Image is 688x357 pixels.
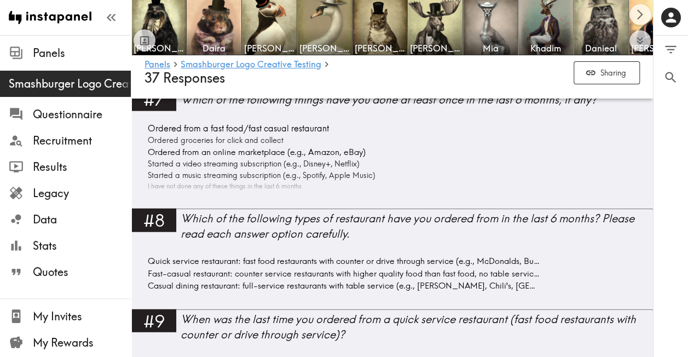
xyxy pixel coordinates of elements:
[33,264,131,280] span: Quotes
[145,123,329,135] span: Ordered from a fast food/fast casual restaurant
[144,70,225,86] span: 37 Responses
[33,309,131,324] span: My Invites
[145,158,360,170] span: Started a video streaming subscription (e.g., Disney+, Netflix)
[465,42,516,54] span: Mia
[189,42,239,54] span: Daira
[629,30,651,51] button: Expand to show all items
[181,312,653,342] div: When was the last time you ordered from a quick service restaurant (fast food restaurants with co...
[663,70,678,85] span: Search
[33,133,131,148] span: Recruitment
[145,146,366,158] span: Ordered from an online marketplace (e.g., Amazon, eBay)
[131,209,176,232] div: #8
[33,107,131,122] span: Questionnaire
[33,159,131,175] span: Results
[131,209,653,251] a: #8Which of the following types of restaurant have you ordered from in the last 6 months? Please r...
[654,36,688,64] button: Filter Responses
[145,268,541,280] span: Fast-casual restaurant: counter service restaurants with higher quality food than fast food, no t...
[663,42,678,57] span: Filter Responses
[33,45,131,61] span: Panels
[410,42,460,54] span: [PERSON_NAME]
[181,60,321,70] a: Smashburger Logo Creative Testing
[33,335,131,350] span: My Rewards
[144,60,170,70] a: Panels
[576,42,626,54] span: Danieal
[244,42,294,54] span: [PERSON_NAME]
[145,181,302,191] span: I have not done any of these things in the last 6 months
[134,30,155,51] button: Toggle between responses and questions
[131,88,653,118] a: #7Which of the following things have you done at least once in the last 6 months, if any?
[355,42,405,54] span: [PERSON_NAME]
[33,212,131,227] span: Data
[33,186,131,201] span: Legacy
[145,135,284,146] span: Ordered groceries for click and collect
[134,42,184,54] span: [PERSON_NAME]
[145,255,541,267] span: Quick service restaurant: fast food restaurants with counter or drive through service (e.g., McDo...
[131,309,653,352] a: #9When was the last time you ordered from a quick service restaurant (fast food restaurants with ...
[654,64,688,91] button: Search
[574,61,640,85] button: Sharing
[33,238,131,254] span: Stats
[521,42,571,54] span: Khadim
[145,280,541,292] span: Casual dining restaurant: full-service restaurants with table service (e.g., [PERSON_NAME], Chili...
[9,76,131,91] span: Smashburger Logo Creative Testing
[299,42,350,54] span: [PERSON_NAME]
[181,92,653,107] div: Which of the following things have you done at least once in the last 6 months, if any?
[145,170,375,181] span: Started a music streaming subscription (e.g., Spotify, Apple Music)
[629,4,651,25] button: Scroll right
[631,42,681,54] span: [PERSON_NAME]
[181,211,653,241] div: Which of the following types of restaurant have you ordered from in the last 6 months? Please rea...
[131,309,176,332] div: #9
[131,88,176,111] div: #7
